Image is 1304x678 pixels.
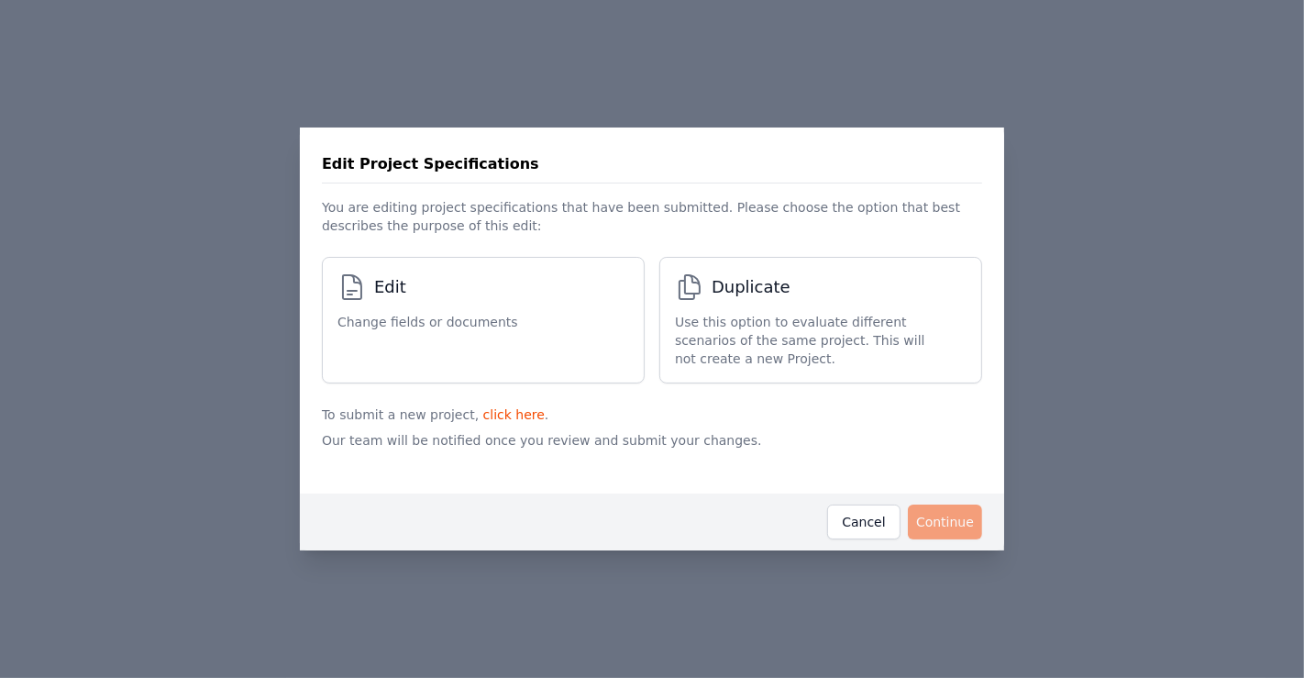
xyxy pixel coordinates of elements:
[322,153,539,175] h3: Edit Project Specifications
[322,424,982,479] p: Our team will be notified once you review and submit your changes.
[322,183,982,242] p: You are editing project specifications that have been submitted. Please choose the option that be...
[483,407,545,422] a: click here
[374,274,406,300] span: Edit
[337,313,518,331] span: Change fields or documents
[322,398,982,424] p: To submit a new project, .
[712,274,790,300] span: Duplicate
[908,505,982,539] button: Continue
[827,505,901,539] button: Cancel
[675,313,948,368] span: Use this option to evaluate different scenarios of the same project. This will not create a new P...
